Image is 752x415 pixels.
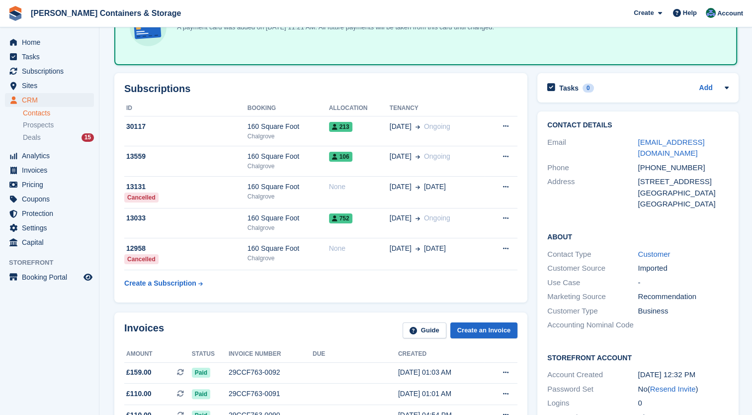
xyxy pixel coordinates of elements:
div: Email [547,137,638,159]
div: Customer Type [547,306,638,317]
div: 12958 [124,243,248,254]
div: Recommendation [638,291,728,303]
div: [GEOGRAPHIC_DATA] [638,188,728,199]
div: Chalgrove [248,162,329,171]
div: Business [638,306,728,317]
h2: Tasks [559,84,579,93]
span: Home [22,35,82,49]
a: menu [5,270,94,284]
span: 752 [329,213,352,223]
span: [DATE] [390,151,412,162]
div: Address [547,176,638,210]
span: Sites [22,79,82,93]
a: menu [5,149,94,163]
span: Tasks [22,50,82,64]
span: [DATE] [390,243,412,254]
span: Paid [192,389,210,399]
span: CRM [22,93,82,107]
th: Status [192,346,229,362]
span: Account [717,8,743,18]
a: menu [5,64,94,78]
a: [EMAIL_ADDRESS][DOMAIN_NAME] [638,138,704,158]
div: No [638,384,728,395]
th: Invoice number [229,346,313,362]
a: Prospects [23,120,94,130]
div: Chalgrove [248,132,329,141]
div: Create a Subscription [124,278,196,289]
th: Created [398,346,484,362]
span: Coupons [22,192,82,206]
img: Ricky Sanmarco [706,8,716,18]
a: menu [5,79,94,93]
div: 160 Square Foot [248,151,329,162]
p: A payment card was added on [DATE] 11:21 AM. All future payments will be taken from this card unt... [173,22,494,32]
span: Ongoing [424,152,450,160]
span: Ongoing [424,122,450,130]
a: [PERSON_NAME] Containers & Storage [27,5,185,21]
span: [DATE] [390,213,412,223]
a: menu [5,178,94,192]
span: £110.00 [126,389,152,399]
th: Due [313,346,398,362]
span: Capital [22,235,82,249]
div: [PHONE_NUMBER] [638,162,728,174]
div: 160 Square Foot [248,121,329,132]
h2: Invoices [124,322,164,339]
div: - [638,277,728,289]
div: 160 Square Foot [248,182,329,192]
a: Contacts [23,108,94,118]
h2: Storefront Account [547,352,728,362]
a: Preview store [82,271,94,283]
span: Protection [22,207,82,220]
span: £159.00 [126,367,152,378]
div: None [329,182,390,192]
span: Booking Portal [22,270,82,284]
span: 106 [329,152,352,162]
span: Paid [192,368,210,378]
th: Allocation [329,101,390,116]
div: Chalgrove [248,254,329,263]
h2: Contact Details [547,121,728,129]
span: 213 [329,122,352,132]
span: Invoices [22,163,82,177]
div: Logins [547,398,638,409]
div: 13033 [124,213,248,223]
div: [DATE] 12:32 PM [638,369,728,381]
div: 0 [583,84,594,93]
span: [DATE] [424,182,446,192]
div: Customer Source [547,263,638,274]
a: menu [5,93,94,107]
a: Deals 15 [23,132,94,143]
div: 13131 [124,182,248,192]
span: [DATE] [390,121,412,132]
img: stora-icon-8386f47178a22dfd0bd8f6a31ec36ba5ce8667c1dd55bd0f319d3a0aa187defe.svg [8,6,23,21]
span: Prospects [23,120,54,130]
a: Resend Invite [650,385,696,393]
span: Deals [23,133,41,142]
span: Analytics [22,149,82,163]
div: Accounting Nominal Code [547,319,638,331]
div: Chalgrove [248,192,329,201]
span: Storefront [9,258,99,268]
div: 15 [82,133,94,142]
a: Guide [403,322,446,339]
span: ( ) [648,385,698,393]
span: Ongoing [424,214,450,222]
a: Create an Invoice [450,322,518,339]
div: 30117 [124,121,248,132]
h2: Subscriptions [124,83,517,95]
div: Imported [638,263,728,274]
th: Tenancy [390,101,485,116]
a: menu [5,35,94,49]
img: card-linked-ebf98d0992dc2aeb22e95c0e3c79077019eb2392cfd83c6a337811c24bc77127.svg [127,7,169,49]
div: Chalgrove [248,223,329,232]
a: menu [5,50,94,64]
div: Contact Type [547,249,638,260]
span: Pricing [22,178,82,192]
div: Phone [547,162,638,174]
span: Settings [22,221,82,235]
div: Use Case [547,277,638,289]
a: menu [5,163,94,177]
span: Subscriptions [22,64,82,78]
div: 160 Square Foot [248,243,329,254]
